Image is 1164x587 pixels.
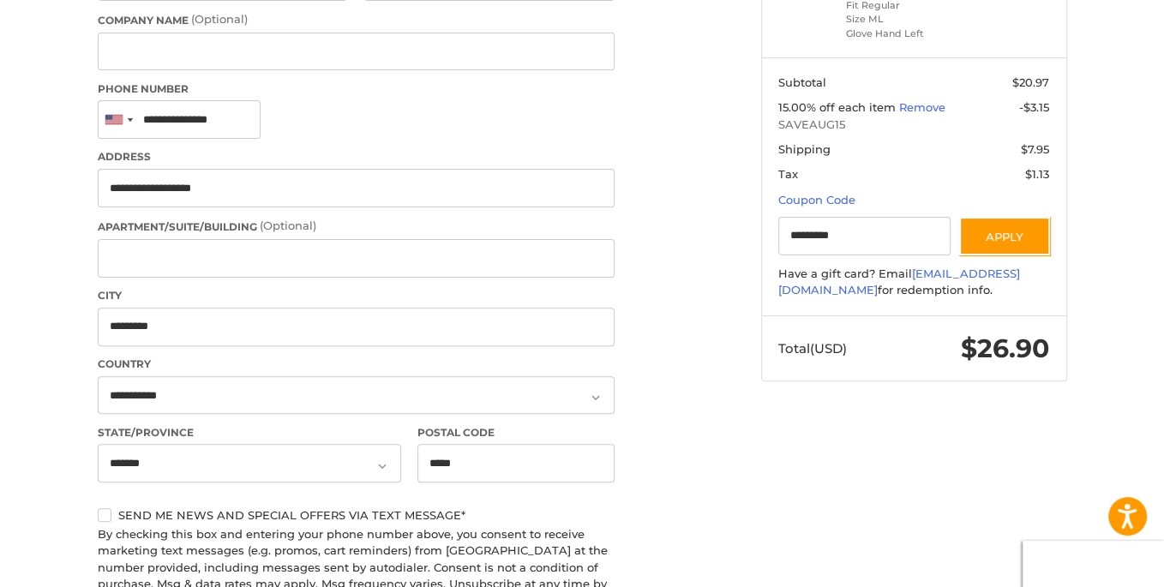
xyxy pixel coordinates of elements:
label: State/Province [98,425,401,440]
small: (Optional) [260,219,316,232]
iframe: Google Customer Reviews [1023,541,1164,587]
span: -$3.15 [1019,100,1049,114]
span: Subtotal [778,75,826,89]
span: 15.00% off each item [778,100,899,114]
a: Remove [899,100,945,114]
label: Country [98,356,615,372]
label: Phone Number [98,81,615,97]
label: Address [98,149,615,165]
button: Apply [959,217,1050,255]
span: $26.90 [961,332,1049,364]
small: (Optional) [191,12,248,26]
li: Size ML [846,12,977,27]
label: Company Name [98,11,615,28]
label: Postal Code [417,425,615,440]
label: City [98,288,615,303]
div: United States: +1 [99,101,138,138]
span: $20.97 [1012,75,1049,89]
span: Total (USD) [778,340,847,356]
div: Have a gift card? Email for redemption info. [778,266,1049,299]
span: Shipping [778,142,831,156]
label: Apartment/Suite/Building [98,218,615,235]
span: $1.13 [1025,167,1049,181]
label: Send me news and special offers via text message* [98,508,615,522]
a: Coupon Code [778,193,855,207]
input: Gift Certificate or Coupon Code [778,217,951,255]
span: SAVEAUG15 [778,117,1049,134]
span: Tax [778,167,798,181]
li: Glove Hand Left [846,27,977,41]
span: $7.95 [1021,142,1049,156]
